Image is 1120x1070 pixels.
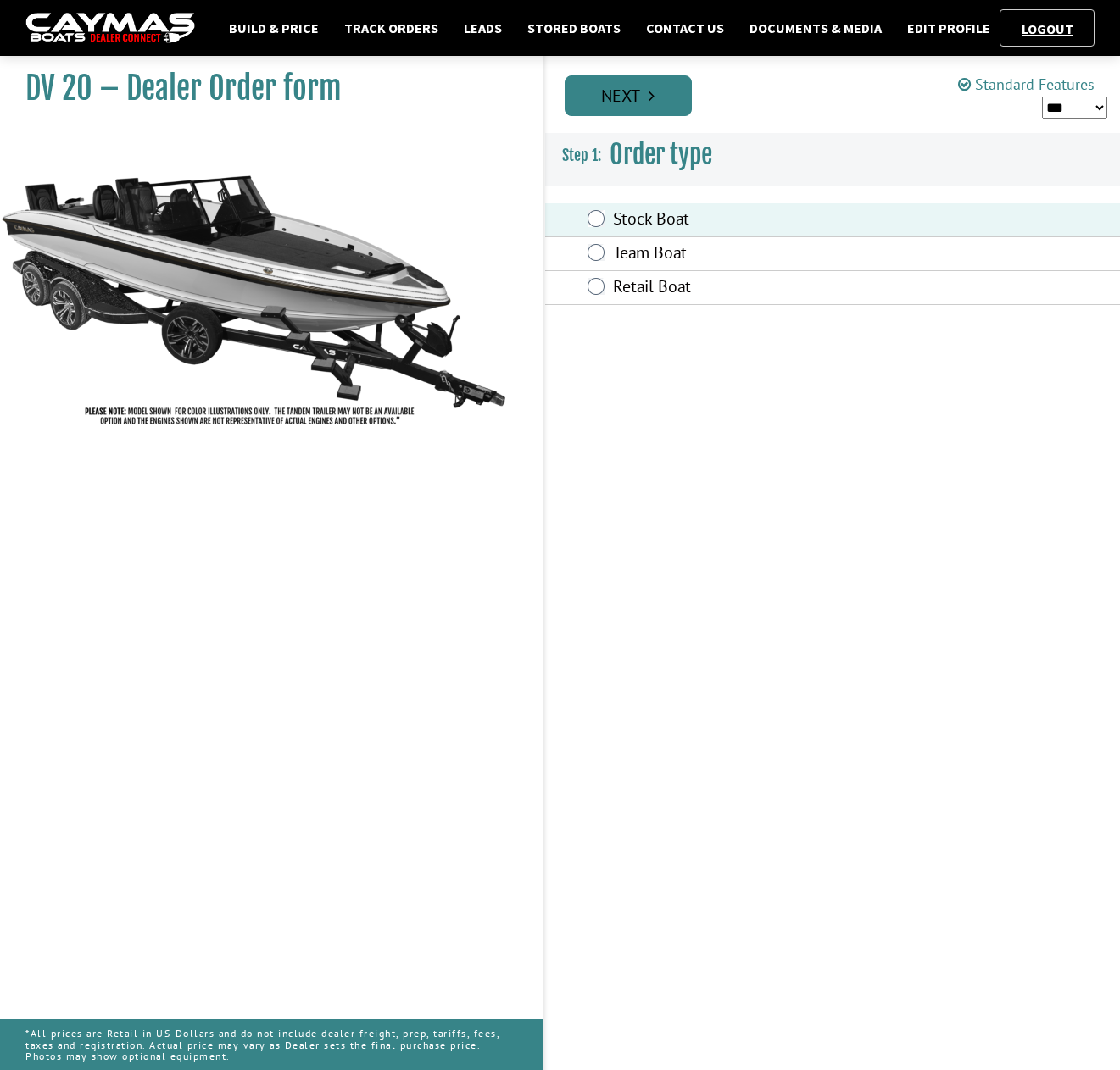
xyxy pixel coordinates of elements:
[638,17,733,39] a: Contact Us
[613,242,917,267] label: Team Boat
[613,276,917,301] label: Retail Boat
[958,75,1095,94] a: Standard Features
[613,208,917,233] label: Stock Boat
[899,17,999,39] a: Edit Profile
[25,13,195,44] img: caymas-dealer-connect-2ed40d3bc7270c1d8d7ffb4b79bf05adc795679939227970def78ec6f6c03838.gif
[25,1019,518,1070] p: *All prices are Retail in US Dollars and do not include dealer freight, prep, tariffs, fees, taxe...
[1013,20,1082,37] a: Logout
[519,17,629,39] a: Stored Boats
[25,69,501,108] h1: DV 20 – Dealer Order form
[565,75,692,116] a: Next
[336,17,447,39] a: Track Orders
[220,17,327,39] a: Build & Price
[741,17,890,39] a: Documents & Media
[455,17,510,39] a: Leads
